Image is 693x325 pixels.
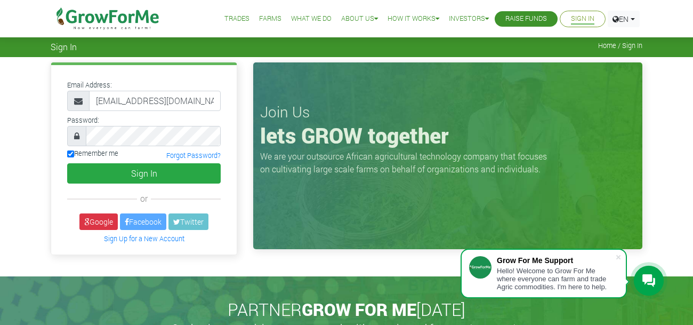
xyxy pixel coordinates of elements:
h1: lets GROW together [260,123,635,148]
label: Password: [67,115,99,125]
a: How it Works [388,13,439,25]
a: What We Do [291,13,332,25]
input: Remember me [67,150,74,157]
a: Forgot Password? [166,151,221,160]
a: Farms [259,13,281,25]
p: We are your outsource African agricultural technology company that focuses on cultivating large s... [260,150,553,176]
a: Google [79,213,118,230]
div: or [67,192,221,205]
a: About Us [341,13,378,25]
button: Sign In [67,163,221,184]
label: Remember me [67,148,118,158]
a: Raise Funds [505,13,547,25]
input: Email Address [89,91,221,111]
div: Grow For Me Support [497,256,615,265]
a: EN [608,11,640,27]
h3: Join Us [260,103,635,121]
a: Sign Up for a New Account [104,234,184,243]
a: Sign In [571,13,594,25]
h2: PARTNER [DATE] [55,299,638,320]
span: GROW FOR ME [302,298,416,321]
label: Email Address: [67,80,112,90]
div: Hello! Welcome to Grow For Me where everyone can farm and trade Agric commodities. I'm here to help. [497,267,615,291]
a: Trades [224,13,249,25]
span: Sign In [51,42,77,52]
span: Home / Sign In [598,42,642,50]
a: Investors [449,13,489,25]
